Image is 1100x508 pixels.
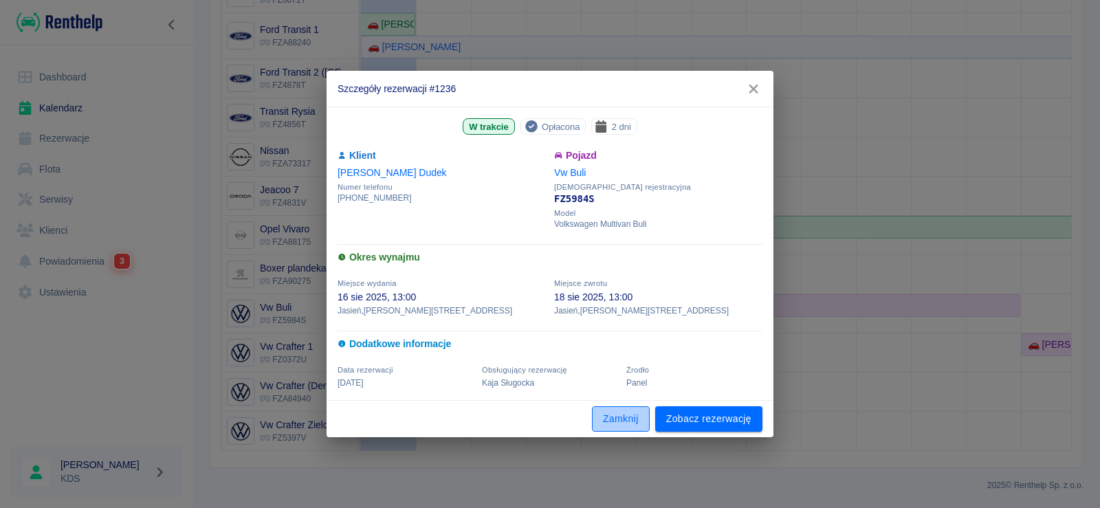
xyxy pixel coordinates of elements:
[338,167,447,178] a: [PERSON_NAME] Dudek
[338,290,546,305] p: 16 sie 2025, 13:00
[338,183,546,192] span: Numer telefonu
[338,305,546,317] p: Jasień , [PERSON_NAME][STREET_ADDRESS]
[338,250,762,265] h6: Okres wynajmu
[482,377,618,389] p: Kaja Sługocka
[554,290,762,305] p: 18 sie 2025, 13:00
[338,366,393,374] span: Data rezerwacji
[554,183,762,192] span: [DEMOGRAPHIC_DATA] rejestracyjna
[606,120,637,134] span: 2 dni
[655,406,762,432] a: Zobacz rezerwację
[338,148,546,163] h6: Klient
[554,148,762,163] h6: Pojazd
[626,366,649,374] span: Żrodło
[626,377,762,389] p: Panel
[554,218,762,230] p: Volkswagen Multivan Buli
[338,192,546,204] p: [PHONE_NUMBER]
[338,337,762,351] h6: Dodatkowe informacje
[554,192,762,206] p: FZ5984S
[327,71,773,107] h2: Szczegóły rezerwacji #1236
[482,366,567,374] span: Obsługujący rezerwację
[554,209,762,218] span: Model
[554,305,762,317] p: Jasień , [PERSON_NAME][STREET_ADDRESS]
[554,279,607,287] span: Miejsce zwrotu
[338,279,397,287] span: Miejsce wydania
[592,406,650,432] button: Zamknij
[463,120,514,134] span: W trakcie
[554,167,586,178] a: Vw Buli
[536,120,585,134] span: Opłacona
[338,377,474,389] p: [DATE]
